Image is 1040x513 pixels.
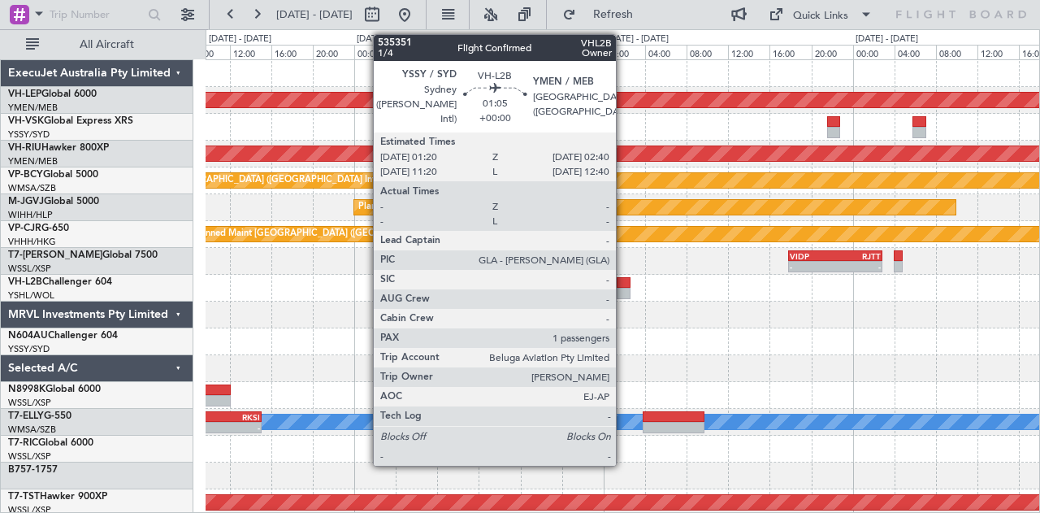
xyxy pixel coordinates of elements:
[109,168,380,193] div: Planned Maint [GEOGRAPHIC_DATA] ([GEOGRAPHIC_DATA] Intl)
[8,385,45,394] span: N8998K
[8,397,51,409] a: WSSL/XSP
[8,438,38,448] span: T7-RIC
[276,7,353,22] span: [DATE] - [DATE]
[8,411,44,421] span: T7-ELLY
[8,170,43,180] span: VP-BCY
[8,492,107,502] a: T7-TSTHawker 900XP
[8,224,41,233] span: VP-CJR
[8,236,56,248] a: VHHH/HKG
[835,262,881,272] div: -
[8,438,93,448] a: T7-RICGlobal 6000
[812,45,853,59] div: 20:00
[8,170,98,180] a: VP-BCYGlobal 5000
[977,45,1019,59] div: 12:00
[8,143,109,153] a: VH-RIUHawker 800XP
[8,424,56,436] a: WMSA/SZB
[188,45,230,59] div: 08:00
[271,45,313,59] div: 16:00
[562,45,604,59] div: 20:00
[8,289,54,302] a: YSHL/WOL
[18,32,176,58] button: All Aircraft
[8,492,40,502] span: T7-TST
[728,45,769,59] div: 12:00
[604,45,645,59] div: 00:00
[8,331,118,341] a: N604AUChallenger 604
[856,33,918,46] div: [DATE] - [DATE]
[555,2,652,28] button: Refresh
[790,251,835,261] div: VIDP
[8,209,53,221] a: WIHH/HLP
[358,195,561,220] div: Planned Maint [GEOGRAPHIC_DATA] (Halim Intl)
[8,128,50,141] a: YSSY/SYD
[354,45,396,59] div: 00:00
[230,45,271,59] div: 12:00
[313,45,354,59] div: 20:00
[8,116,44,126] span: VH-VSK
[8,331,48,341] span: N604AU
[437,45,479,59] div: 08:00
[936,45,977,59] div: 08:00
[8,224,69,233] a: VP-CJRG-650
[8,277,112,287] a: VH-L2BChallenger 604
[8,385,101,394] a: N8998KGlobal 6000
[793,8,848,24] div: Quick Links
[853,45,895,59] div: 00:00
[8,197,99,207] a: M-JGVJGlobal 5000
[8,250,158,260] a: T7-[PERSON_NAME]Global 7500
[42,39,171,50] span: All Aircraft
[50,2,143,27] input: Trip Number
[835,251,881,261] div: RJTT
[8,450,51,463] a: WSSL/XSP
[8,465,41,475] span: B757-1
[8,116,133,126] a: VH-VSKGlobal Express XRS
[8,263,51,275] a: WSSL/XSP
[687,45,728,59] div: 08:00
[521,45,562,59] div: 16:00
[8,277,42,287] span: VH-L2B
[479,45,520,59] div: 12:00
[219,423,260,433] div: -
[769,45,811,59] div: 16:00
[579,9,648,20] span: Refresh
[8,89,97,99] a: VH-LEPGlobal 6000
[895,45,936,59] div: 04:00
[193,222,464,246] div: Planned Maint [GEOGRAPHIC_DATA] ([GEOGRAPHIC_DATA] Intl)
[8,197,44,207] span: M-JGVJ
[8,411,71,421] a: T7-ELLYG-550
[645,45,687,59] div: 04:00
[8,102,58,114] a: YMEN/MEB
[209,33,271,46] div: [DATE] - [DATE]
[8,465,58,475] a: B757-1757
[219,412,260,422] div: RKSI
[8,89,41,99] span: VH-LEP
[8,143,41,153] span: VH-RIU
[8,250,102,260] span: T7-[PERSON_NAME]
[8,182,56,194] a: WMSA/SZB
[606,33,669,46] div: [DATE] - [DATE]
[790,262,835,272] div: -
[8,343,50,355] a: YSSY/SYD
[760,2,881,28] button: Quick Links
[357,33,419,46] div: [DATE] - [DATE]
[396,45,437,59] div: 04:00
[8,155,58,167] a: YMEN/MEB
